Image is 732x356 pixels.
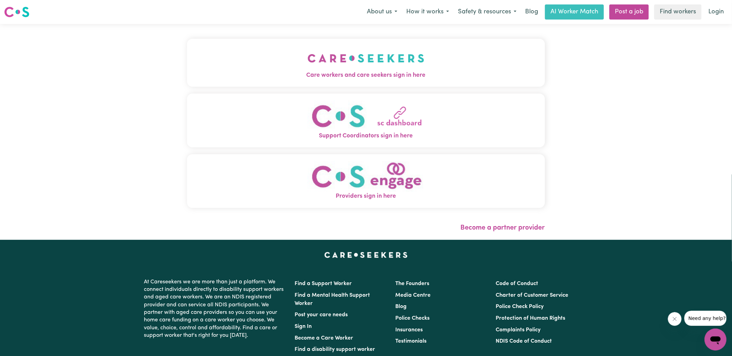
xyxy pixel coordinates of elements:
iframe: Message from company [684,311,727,326]
a: Charter of Customer Service [496,293,568,298]
a: Login [704,4,728,20]
button: About us [362,5,402,19]
img: Careseekers logo [4,6,29,18]
a: Sign In [295,324,312,329]
a: NDIS Code of Conduct [496,339,552,344]
a: Careseekers home page [324,252,408,258]
a: Become a Care Worker [295,335,353,341]
a: Media Centre [395,293,431,298]
iframe: Close message [668,312,682,326]
iframe: Button to launch messaging window [705,329,727,351]
a: Find a Support Worker [295,281,352,286]
button: Support Coordinators sign in here [187,94,545,147]
a: Post your care needs [295,312,348,318]
a: Code of Conduct [496,281,538,286]
a: Find workers [654,4,702,20]
a: Insurances [395,327,423,333]
a: Find a disability support worker [295,347,375,352]
button: Safety & resources [454,5,521,19]
a: Complaints Policy [496,327,541,333]
a: Blog [395,304,407,309]
a: Testimonials [395,339,426,344]
a: Protection of Human Rights [496,316,565,321]
button: Providers sign in here [187,154,545,208]
span: Support Coordinators sign in here [187,132,545,140]
button: Care workers and care seekers sign in here [187,39,545,87]
a: Police Checks [395,316,430,321]
a: Blog [521,4,542,20]
a: Become a partner provider [461,224,545,231]
a: Find a Mental Health Support Worker [295,293,370,306]
a: Police Check Policy [496,304,544,309]
a: Careseekers logo [4,4,29,20]
p: At Careseekers we are more than just a platform. We connect individuals directly to disability su... [144,275,287,342]
button: How it works [402,5,454,19]
span: Care workers and care seekers sign in here [187,71,545,80]
a: AI Worker Match [545,4,604,20]
span: Providers sign in here [187,192,545,201]
a: Post a job [609,4,649,20]
a: The Founders [395,281,429,286]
